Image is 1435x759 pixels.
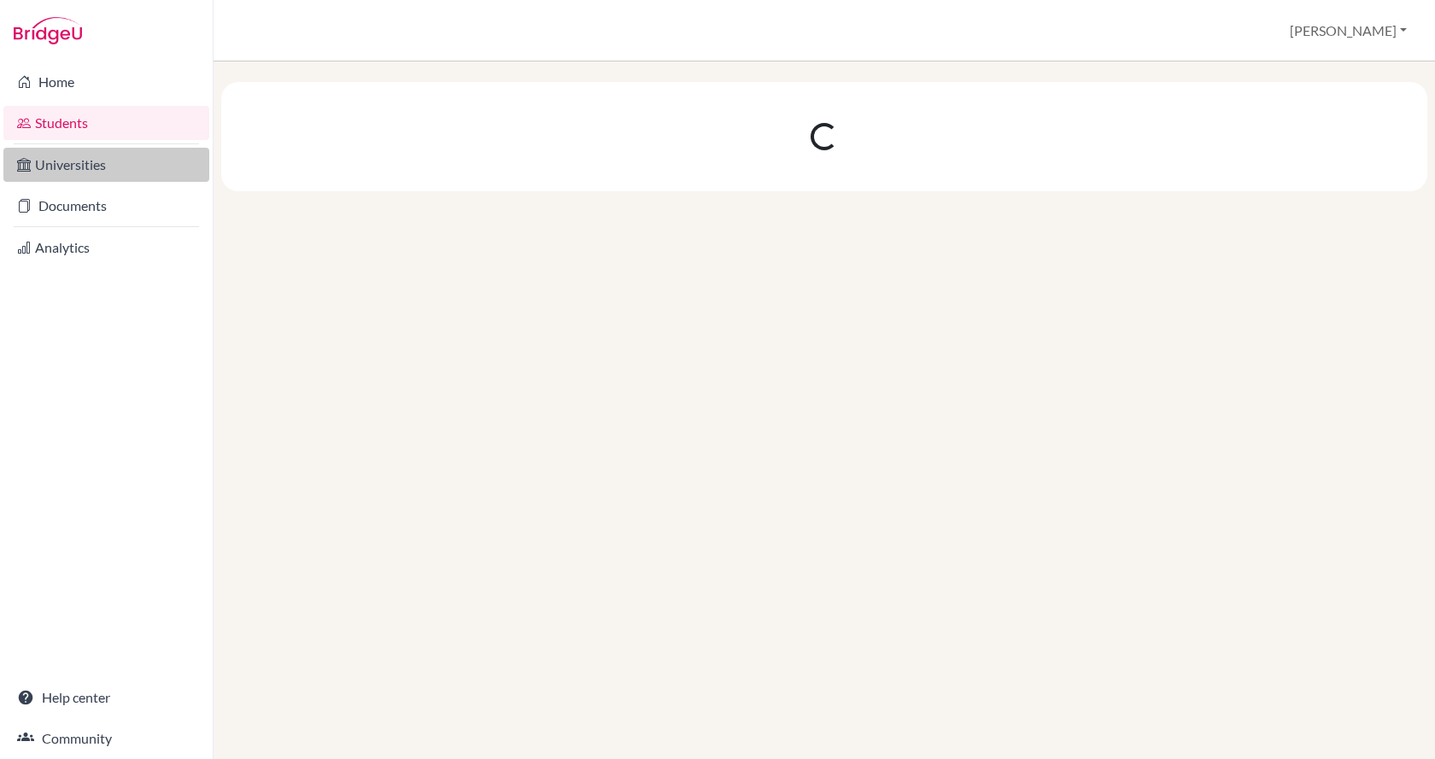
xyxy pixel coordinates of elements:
button: [PERSON_NAME] [1282,15,1414,47]
a: Help center [3,680,209,715]
img: Bridge-U [14,17,82,44]
a: Students [3,106,209,140]
a: Documents [3,189,209,223]
a: Community [3,721,209,756]
a: Universities [3,148,209,182]
a: Analytics [3,231,209,265]
a: Home [3,65,209,99]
